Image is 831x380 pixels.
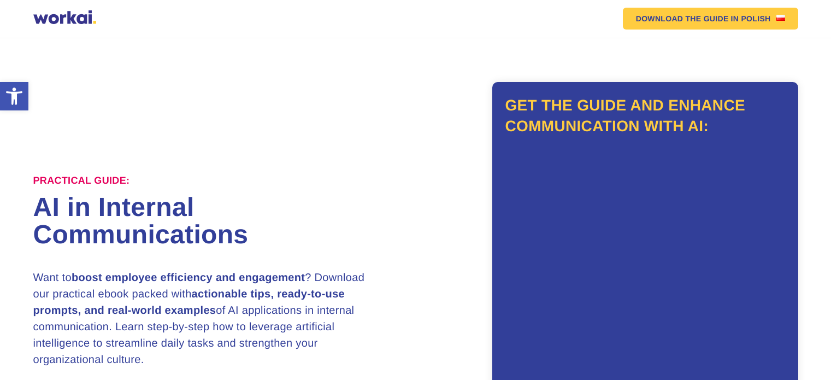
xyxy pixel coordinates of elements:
[623,8,798,30] a: DOWNLOAD THE GUIDEIN POLISHUS flag
[505,95,785,137] h2: Get the guide and enhance communication with AI:
[33,194,416,249] h1: AI in Internal Communications
[33,270,378,368] h3: Want to ? Download our practical ebook packed with of AI applications in internal communication. ...
[636,15,729,22] em: DOWNLOAD THE GUIDE
[33,175,130,187] label: Practical Guide:
[776,15,785,21] img: US flag
[72,272,305,284] strong: boost employee efficiency and engagement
